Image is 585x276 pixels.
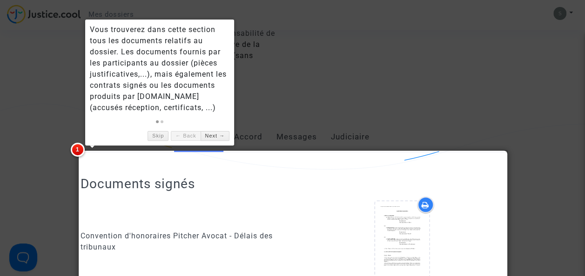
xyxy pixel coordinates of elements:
[148,131,168,141] a: Skip
[81,176,195,192] h2: Documents signés
[71,143,85,157] span: 1
[171,131,200,141] a: ← Back
[81,230,286,253] div: Convention d'honoraires Pitcher Avocat - Délais des tribunaux
[90,24,229,113] div: Vous trouverez dans cette section tous les documents relatifs au dossier. Les documents fournis p...
[201,131,229,141] a: Next →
